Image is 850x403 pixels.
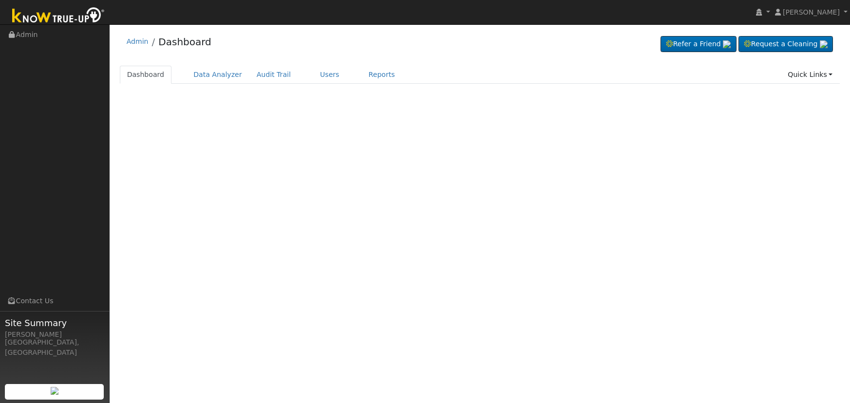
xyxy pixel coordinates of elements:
[313,66,347,84] a: Users
[783,8,840,16] span: [PERSON_NAME]
[120,66,172,84] a: Dashboard
[780,66,840,84] a: Quick Links
[127,37,149,45] a: Admin
[7,5,110,27] img: Know True-Up
[5,316,104,330] span: Site Summary
[186,66,249,84] a: Data Analyzer
[661,36,737,53] a: Refer a Friend
[249,66,298,84] a: Audit Trail
[5,330,104,340] div: [PERSON_NAME]
[723,40,731,48] img: retrieve
[738,36,833,53] a: Request a Cleaning
[51,387,58,395] img: retrieve
[5,337,104,358] div: [GEOGRAPHIC_DATA], [GEOGRAPHIC_DATA]
[158,36,211,48] a: Dashboard
[361,66,402,84] a: Reports
[820,40,828,48] img: retrieve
